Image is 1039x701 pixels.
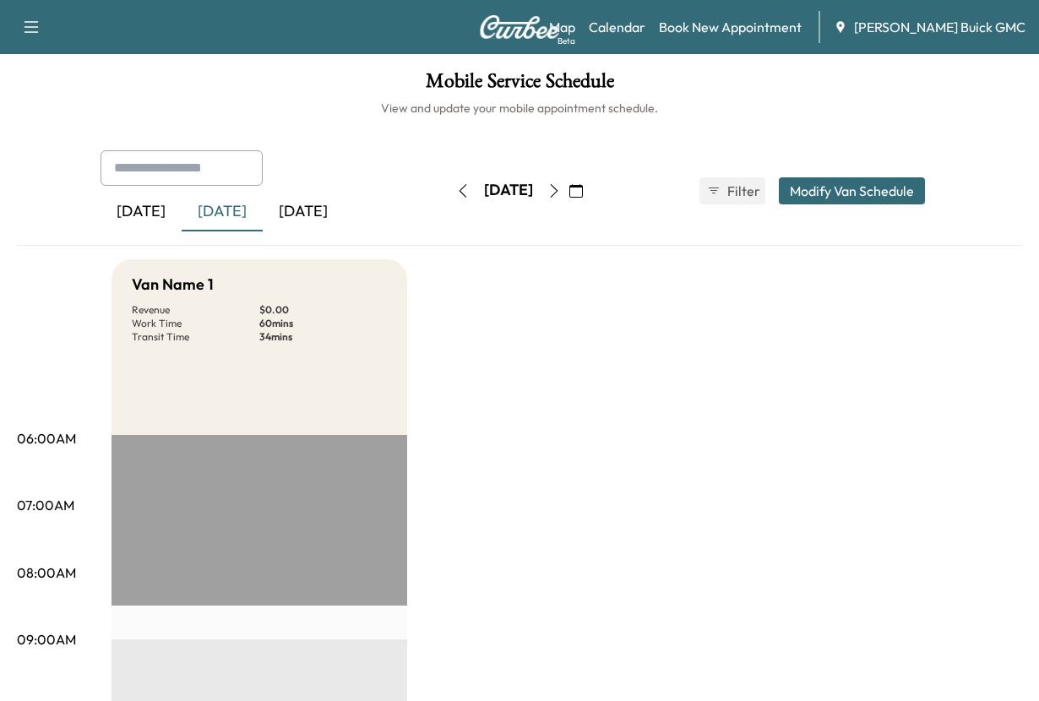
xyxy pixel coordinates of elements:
[484,180,533,201] div: [DATE]
[101,193,182,231] div: [DATE]
[132,317,259,330] p: Work Time
[479,15,560,39] img: Curbee Logo
[727,181,758,201] span: Filter
[259,317,387,330] p: 60 mins
[263,193,344,231] div: [DATE]
[779,177,925,204] button: Modify Van Schedule
[17,495,74,515] p: 07:00AM
[132,273,214,296] h5: Van Name 1
[589,17,645,37] a: Calendar
[558,35,575,47] div: Beta
[549,17,575,37] a: MapBeta
[182,193,263,231] div: [DATE]
[699,177,765,204] button: Filter
[132,330,259,344] p: Transit Time
[17,629,76,649] p: 09:00AM
[659,17,802,37] a: Book New Appointment
[17,428,76,448] p: 06:00AM
[17,562,76,583] p: 08:00AM
[17,100,1022,117] h6: View and update your mobile appointment schedule.
[259,303,387,317] p: $ 0.00
[132,303,259,317] p: Revenue
[17,71,1022,100] h1: Mobile Service Schedule
[854,17,1025,37] span: [PERSON_NAME] Buick GMC
[259,330,387,344] p: 34 mins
